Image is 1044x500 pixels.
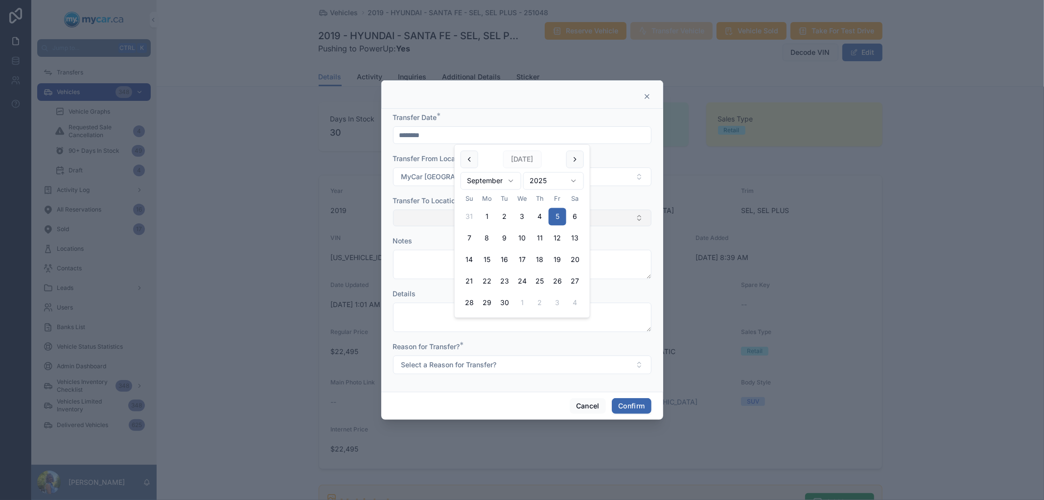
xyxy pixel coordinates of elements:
[513,230,531,247] button: Wednesday, September 10th, 2025
[549,273,566,290] button: Friday, September 26th, 2025
[566,230,584,247] button: Saturday, September 13th, 2025
[496,273,513,290] button: Tuesday, September 23rd, 2025
[549,294,566,312] button: Friday, October 3rd, 2025
[461,193,584,311] table: September 2025
[531,208,549,226] button: Thursday, September 4th, 2025
[496,208,513,226] button: Tuesday, September 2nd, 2025
[531,273,549,290] button: Thursday, September 25th, 2025
[566,294,584,312] button: Saturday, October 4th, 2025
[566,193,584,204] th: Saturday
[461,294,478,312] button: Sunday, September 28th, 2025
[478,230,496,247] button: Monday, September 8th, 2025
[496,251,513,269] button: Tuesday, September 16th, 2025
[566,273,584,290] button: Saturday, September 27th, 2025
[478,193,496,204] th: Monday
[478,251,496,269] button: Monday, September 15th, 2025
[461,193,478,204] th: Sunday
[393,237,413,245] span: Notes
[478,208,496,226] button: Monday, September 1st, 2025
[496,294,513,312] button: Tuesday, September 30th, 2025
[478,294,496,312] button: Monday, September 29th, 2025
[401,172,494,182] span: MyCar [GEOGRAPHIC_DATA]
[478,273,496,290] button: Monday, September 22nd, 2025
[393,113,437,121] span: Transfer Date
[461,230,478,247] button: Sunday, September 7th, 2025
[513,208,531,226] button: Wednesday, September 3rd, 2025
[461,208,478,226] button: Sunday, August 31st, 2025
[566,208,584,226] button: Saturday, September 6th, 2025
[393,196,460,205] span: Transfer To Location
[513,193,531,204] th: Wednesday
[531,251,549,269] button: Thursday, September 18th, 2025
[461,273,478,290] button: Sunday, September 21st, 2025
[401,360,497,370] span: Select a Reason for Transfer?
[549,230,566,247] button: Friday, September 12th, 2025
[513,294,531,312] button: Wednesday, October 1st, 2025
[612,398,651,414] button: Confirm
[393,289,416,298] span: Details
[531,230,549,247] button: Thursday, September 11th, 2025
[570,398,606,414] button: Cancel
[496,230,513,247] button: Tuesday, September 9th, 2025
[513,273,531,290] button: Wednesday, September 24th, 2025
[549,193,566,204] th: Friday
[549,208,566,226] button: Today, Friday, September 5th, 2025, selected
[461,251,478,269] button: Sunday, September 14th, 2025
[513,251,531,269] button: Wednesday, September 17th, 2025
[393,154,468,163] span: Transfer From Location
[531,193,549,204] th: Thursday
[531,294,549,312] button: Thursday, October 2nd, 2025
[393,342,460,351] span: Reason for Transfer?
[393,356,651,374] button: Select Button
[549,251,566,269] button: Friday, September 19th, 2025
[393,210,651,226] button: Select Button
[393,167,651,186] button: Select Button
[496,193,513,204] th: Tuesday
[566,251,584,269] button: Saturday, September 20th, 2025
